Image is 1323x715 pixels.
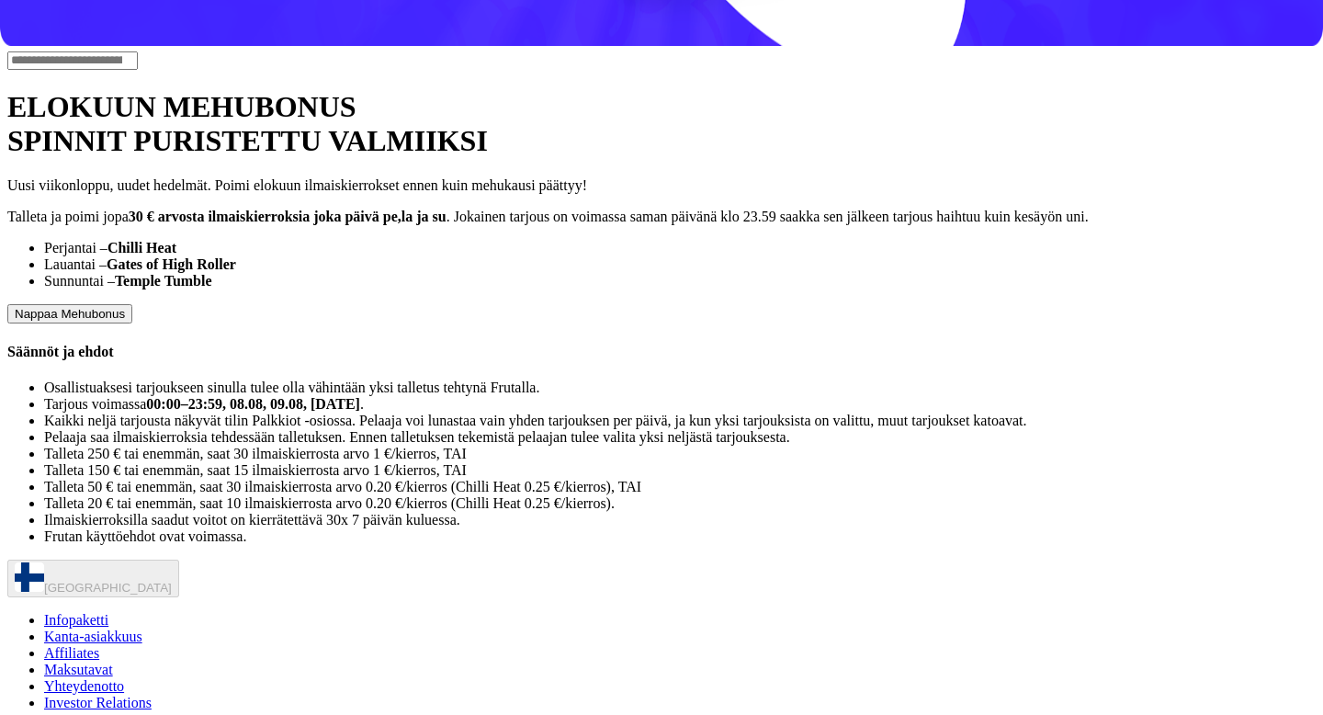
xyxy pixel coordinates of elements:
[44,528,1316,545] li: Frutan käyttöehdot ovat voimassa.
[44,240,1316,256] li: Perjantai –
[44,462,1316,479] li: Talleta 150 € tai enemmän, saat 15 ilmaiskierrosta arvo 1 €/kierros, TAI
[115,273,212,289] strong: Temple Tumble
[44,629,142,644] a: Kanta-asiakkuus
[7,177,1316,194] p: Uusi viikonloppu, uudet hedelmät. Poimi elokuun ilmaiskierrokset ennen kuin mehukausi päättyy!
[44,413,1316,429] li: Kaikki neljä tarjousta näkyvät tilin Palkkiot -osiossa. Pelaaja voi lunastaa vain yhden tarjoukse...
[44,612,108,628] a: Infopaketti
[7,90,356,123] strong: ELOKUUN MEHUBONUS
[44,495,1316,512] li: Talleta 20 € tai enemmän, saat 10 ilmaiskierrosta arvo 0.20 €/kierros (Chilli Heat 0.25 €/kierros).
[107,240,176,255] strong: Chilli Heat
[44,429,1316,446] li: Pelaaja saa ilmaiskierroksia tehdessään talletuksen. Ennen talletuksen tekemistä pelaajan tulee v...
[15,307,125,321] span: Nappaa Mehubonus
[44,512,1316,528] li: Ilmaiskierroksilla saadut voitot on kierrätettävä 30x 7 päivän kuluessa.
[44,645,99,661] a: Affiliates
[7,344,1316,360] h4: Säännöt ja ehdot
[7,560,179,597] button: [GEOGRAPHIC_DATA]
[7,124,488,157] strong: SPINNIT PURISTETTU VALMIIKSI
[107,256,236,272] strong: Gates of High Roller
[44,380,1316,396] li: Osallistuaksesi tarjoukseen sinulla tulee olla vähintään yksi talletus tehtynä Frutalla.
[44,396,1316,413] li: Tarjous voimassa .
[44,479,1316,495] li: Talleta 50 € tai enemmän, saat 30 ilmaiskierrosta arvo 0.20 €/kierros (Chilli Heat 0.25 €/kierros...
[44,256,1316,273] li: Lauantai –
[44,695,152,710] a: Investor Relations
[7,304,132,323] button: Nappaa Mehubonus
[44,273,1316,289] li: Sunnuntai –
[44,581,172,595] span: [GEOGRAPHIC_DATA]
[7,51,138,70] input: Search
[44,678,124,694] a: Yhteydenotto
[7,209,1316,225] p: Talleta ja poimi jopa . Jokainen tarjous on voimassa saman päivänä klo 23.59 saakka sen jälkeen t...
[44,662,113,677] a: Maksutavat
[44,446,1316,462] li: Talleta 250 € tai enemmän, saat 30 ilmaiskierrosta arvo 1 €/kierros, TAI
[146,396,360,412] strong: 00:00–23:59, 08.08, 09.08, [DATE]
[129,209,447,224] span: 30 € arvosta ilmaiskierroksia joka päivä pe,la ja su
[15,562,44,592] img: Finland flag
